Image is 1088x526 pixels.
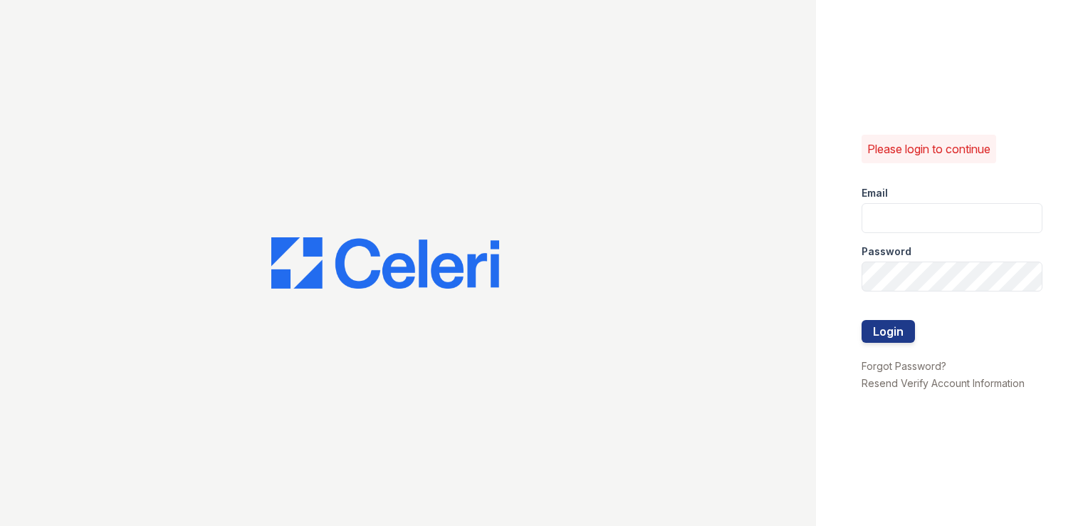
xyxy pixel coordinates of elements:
[867,140,990,158] p: Please login to continue
[862,320,915,343] button: Login
[271,237,499,289] img: CE_Logo_Blue-a8612792a0a2168367f1c8372b55b34899dd931a85d93a1a3d3e32e68fde9ad4.png
[862,377,1025,389] a: Resend Verify Account Information
[862,244,911,259] label: Password
[862,360,946,372] a: Forgot Password?
[862,186,888,200] label: Email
